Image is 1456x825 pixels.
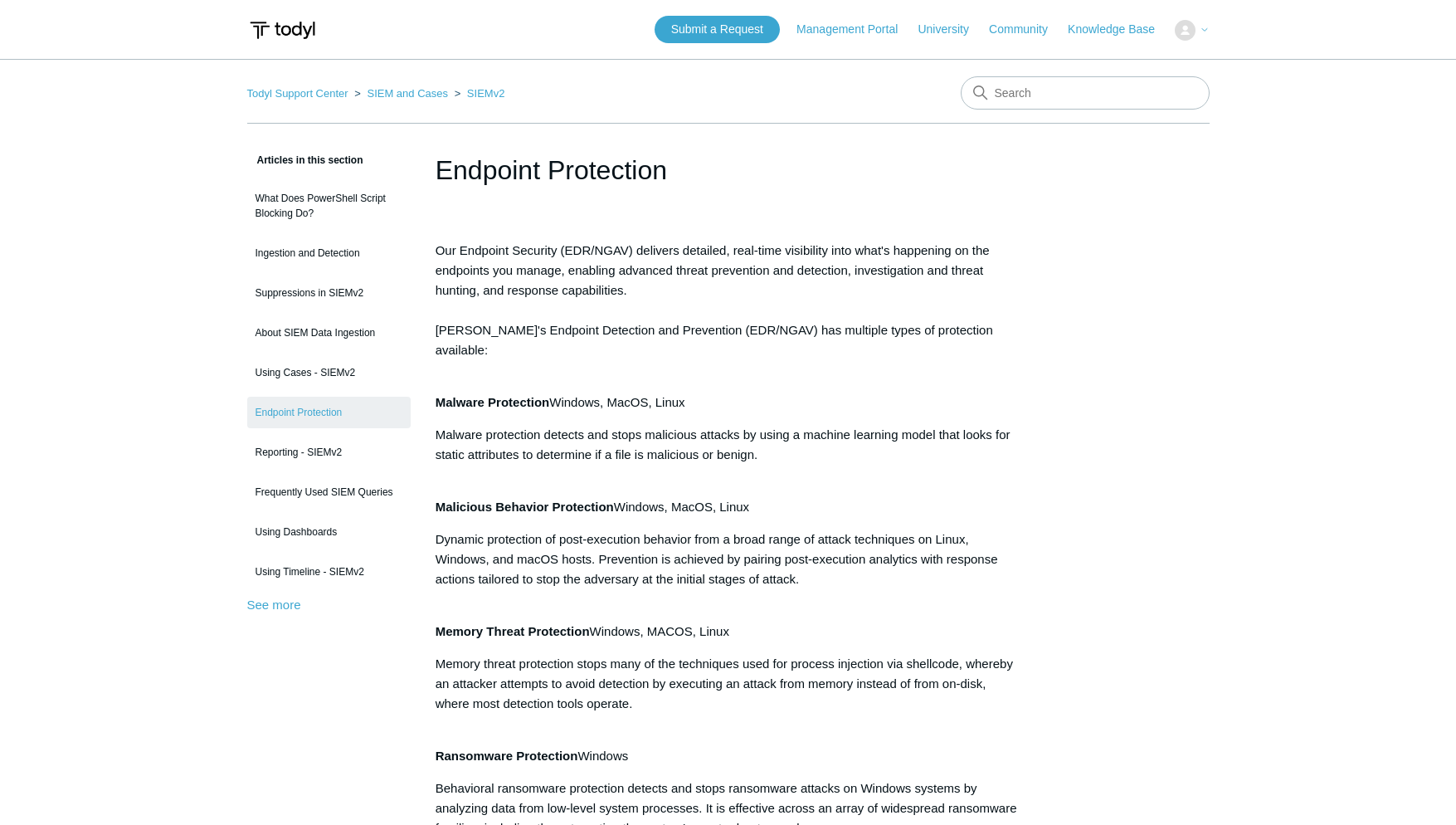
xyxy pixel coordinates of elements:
a: Using Cases - SIEMv2 [247,357,411,388]
div: Windows, MacOS, Linux [436,497,1021,517]
a: Using Timeline - SIEMv2 [247,556,411,588]
img: Todyl Support Center Help Center home page [247,15,318,46]
strong: Malware Protection [436,395,550,409]
h1: Endpoint Protection [436,150,1021,190]
div: Windows, MACOS, Linux [436,622,1021,642]
a: University [918,21,985,38]
a: Community [989,21,1064,38]
a: SIEM and Cases [367,87,448,100]
p: Malware protection detects and stops malicious attacks by using a machine learning model that loo... [436,425,1021,465]
a: Frequently Used SIEM Queries [247,476,411,508]
div: Windows, MacOS, Linux [436,393,1021,412]
a: What Does PowerShell Script Blocking Do? [247,183,411,229]
a: About SIEM Data Ingestion [247,317,411,349]
strong: Memory Threat Protection [436,624,590,638]
p: Memory threat protection stops many of the techniques used for process injection via shellcode, w... [436,654,1021,714]
p: Dynamic protection of post-execution behavior from a broad range of attack techniques on Linux, W... [436,530,1021,589]
a: Management Portal [796,21,914,38]
li: SIEM and Cases [351,87,450,100]
strong: Ransomware Protection [436,749,578,763]
p: Our Endpoint Security (EDR/NGAV) delivers detailed, real-time visibility into what's happening on... [436,241,1021,360]
a: Reporting - SIEMv2 [247,437,411,468]
a: Endpoint Protection [247,397,411,428]
div: Windows [436,746,1021,766]
a: Todyl Support Center [247,87,348,100]
a: See more [247,598,301,612]
a: Submit a Request [655,16,780,43]
a: SIEMv2 [467,87,505,100]
a: Suppressions in SIEMv2 [247,277,411,309]
a: Using Dashboards [247,516,411,548]
input: Search [961,76,1210,110]
a: Knowledge Base [1068,21,1171,38]
strong: Malicious Behavior Protection [436,500,614,514]
li: SIEMv2 [451,87,505,100]
span: Articles in this section [247,154,363,166]
a: Ingestion and Detection [247,237,411,269]
li: Todyl Support Center [247,87,352,100]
